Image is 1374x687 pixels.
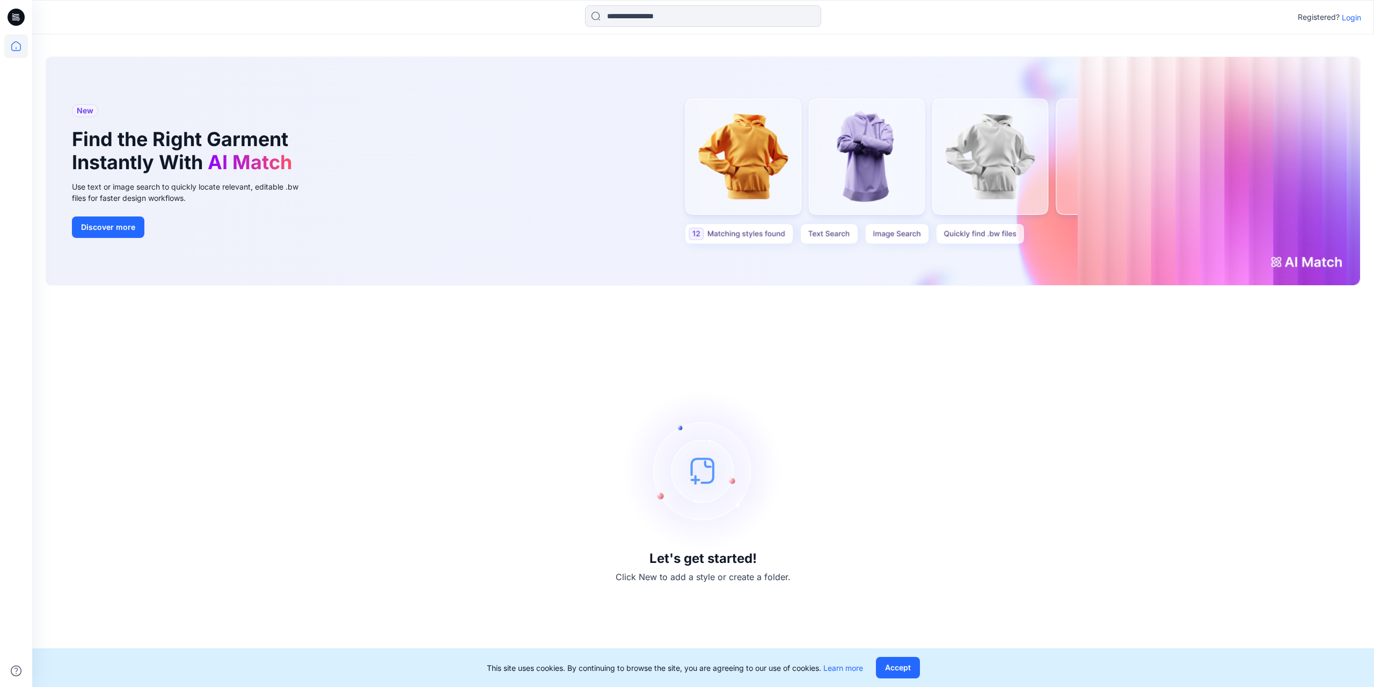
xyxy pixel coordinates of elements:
span: AI Match [208,150,292,174]
img: empty-state-image.svg [623,390,784,551]
span: New [77,104,93,117]
div: Use text or image search to quickly locate relevant, editable .bw files for faster design workflows. [72,181,313,204]
h3: Let's get started! [649,551,757,566]
p: This site uses cookies. By continuing to browse the site, you are agreeing to our use of cookies. [487,662,863,674]
a: Learn more [823,663,863,672]
p: Click New to add a style or create a folder. [616,570,791,583]
button: Discover more [72,216,144,238]
h1: Find the Right Garment Instantly With [72,128,297,174]
button: Accept [876,657,920,678]
p: Registered? [1298,11,1340,24]
p: Login [1342,12,1361,23]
